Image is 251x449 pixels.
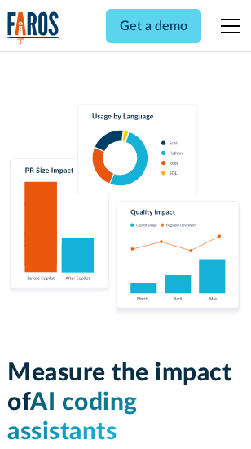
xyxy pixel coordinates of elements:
a: Get a demo [106,9,201,43]
a: home [7,11,59,45]
h1: Measure the impact of [7,358,244,447]
img: Charts tracking GitHub Copilot's usage and impact on velocity and quality [7,104,244,319]
span: AI coding assistants [7,390,138,444]
img: Logo of the analytics and reporting company Faros. [7,11,59,45]
div: menu [211,7,244,46]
